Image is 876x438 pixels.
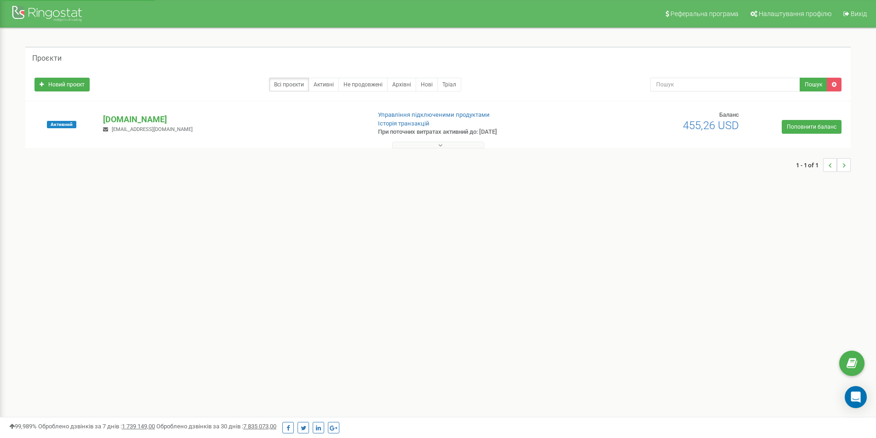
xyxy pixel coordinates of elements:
span: Оброблено дзвінків за 7 днів : [38,423,155,430]
a: Історія транзакцій [378,120,429,127]
div: Open Intercom Messenger [845,386,867,408]
a: Тріал [437,78,461,91]
p: [DOMAIN_NAME] [103,114,363,125]
input: Пошук [650,78,800,91]
a: Управління підключеними продуктами [378,111,490,118]
span: Оброблено дзвінків за 30 днів : [156,423,276,430]
span: Активний [47,121,76,128]
a: Поповнити баланс [782,120,842,134]
span: Баланс [719,111,739,118]
p: При поточних витратах активний до: [DATE] [378,128,569,137]
h5: Проєкти [32,54,62,63]
span: 99,989% [9,423,37,430]
a: Не продовжені [338,78,388,91]
nav: ... [796,149,851,181]
a: Новий проєкт [34,78,90,91]
a: Архівні [387,78,416,91]
span: [EMAIL_ADDRESS][DOMAIN_NAME] [112,126,193,132]
u: 7 835 073,00 [243,423,276,430]
span: Налаштування профілю [759,10,831,17]
a: Всі проєкти [269,78,309,91]
u: 1 739 149,00 [122,423,155,430]
button: Пошук [800,78,827,91]
span: 1 - 1 of 1 [796,158,823,172]
span: Вихід [851,10,867,17]
a: Нові [416,78,438,91]
a: Активні [309,78,339,91]
span: Реферальна програма [670,10,739,17]
span: 455,26 USD [683,119,739,132]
